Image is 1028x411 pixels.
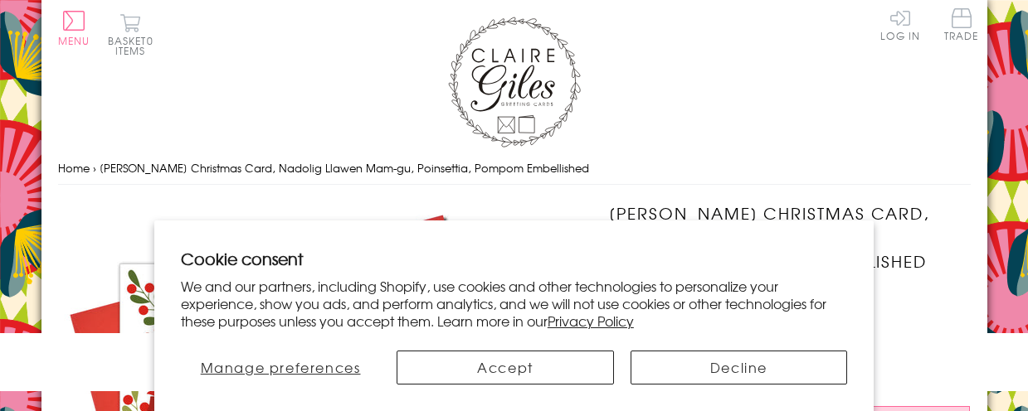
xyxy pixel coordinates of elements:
span: Trade [944,8,979,41]
span: [PERSON_NAME] Christmas Card, Nadolig Llawen Mam-gu, Poinsettia, Pompom Embellished [100,160,589,176]
button: Manage preferences [181,351,381,384]
h1: [PERSON_NAME] Christmas Card, Nadolig Llawen Mam-gu, Poinsettia, Pompom Embellished [609,201,970,273]
span: Menu [58,33,90,48]
span: Manage preferences [201,357,361,377]
button: Accept [397,351,613,384]
span: › [93,160,96,176]
a: Home [58,160,90,176]
a: Trade [944,8,979,44]
nav: breadcrumbs [58,152,971,186]
h2: Cookie consent [181,247,847,270]
a: Privacy Policy [548,311,634,331]
button: Basket0 items [108,13,153,56]
p: We and our partners, including Shopify, use cookies and other technologies to personalize your ex... [181,278,847,329]
button: Decline [631,351,847,384]
span: 0 items [115,33,153,58]
img: Claire Giles Greetings Cards [448,17,581,147]
a: Log In [880,8,920,41]
button: Menu [58,11,90,46]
